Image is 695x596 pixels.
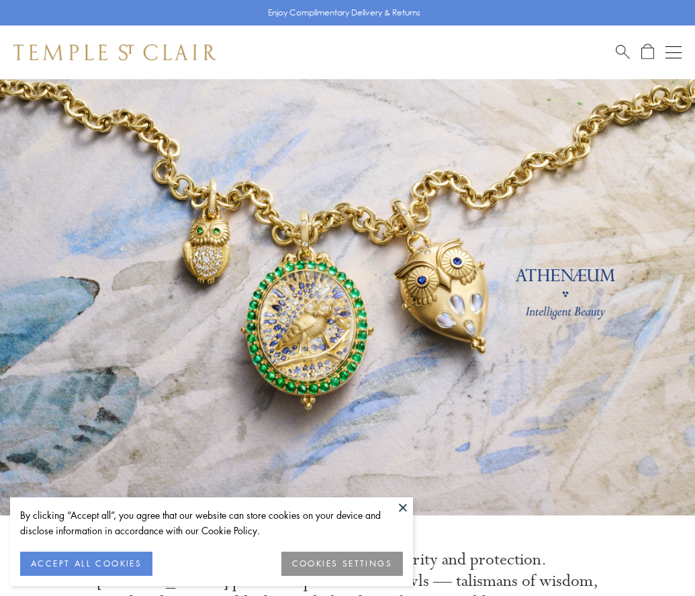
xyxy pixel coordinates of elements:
[20,552,152,576] button: ACCEPT ALL COOKIES
[281,552,403,576] button: COOKIES SETTINGS
[20,507,403,538] div: By clicking “Accept all”, you agree that our website can store cookies on your device and disclos...
[641,44,654,60] a: Open Shopping Bag
[665,44,682,60] button: Open navigation
[616,44,630,60] a: Search
[13,44,216,60] img: Temple St. Clair
[268,6,420,19] p: Enjoy Complimentary Delivery & Returns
